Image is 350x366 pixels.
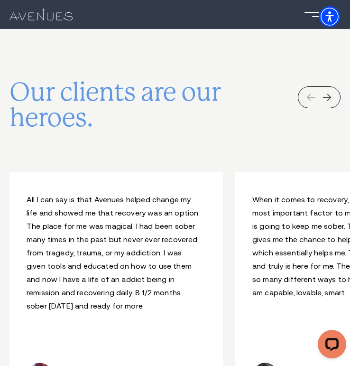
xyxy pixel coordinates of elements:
div: All I can say is that Avenues helped change my life and showed me that recovery was an option. Th... [27,193,202,313]
div: Next slide [322,93,332,102]
iframe: LiveChat chat widget [310,326,350,366]
div: Accessibility Menu [319,6,340,27]
h2: Our clients are our heroes. [9,79,284,131]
